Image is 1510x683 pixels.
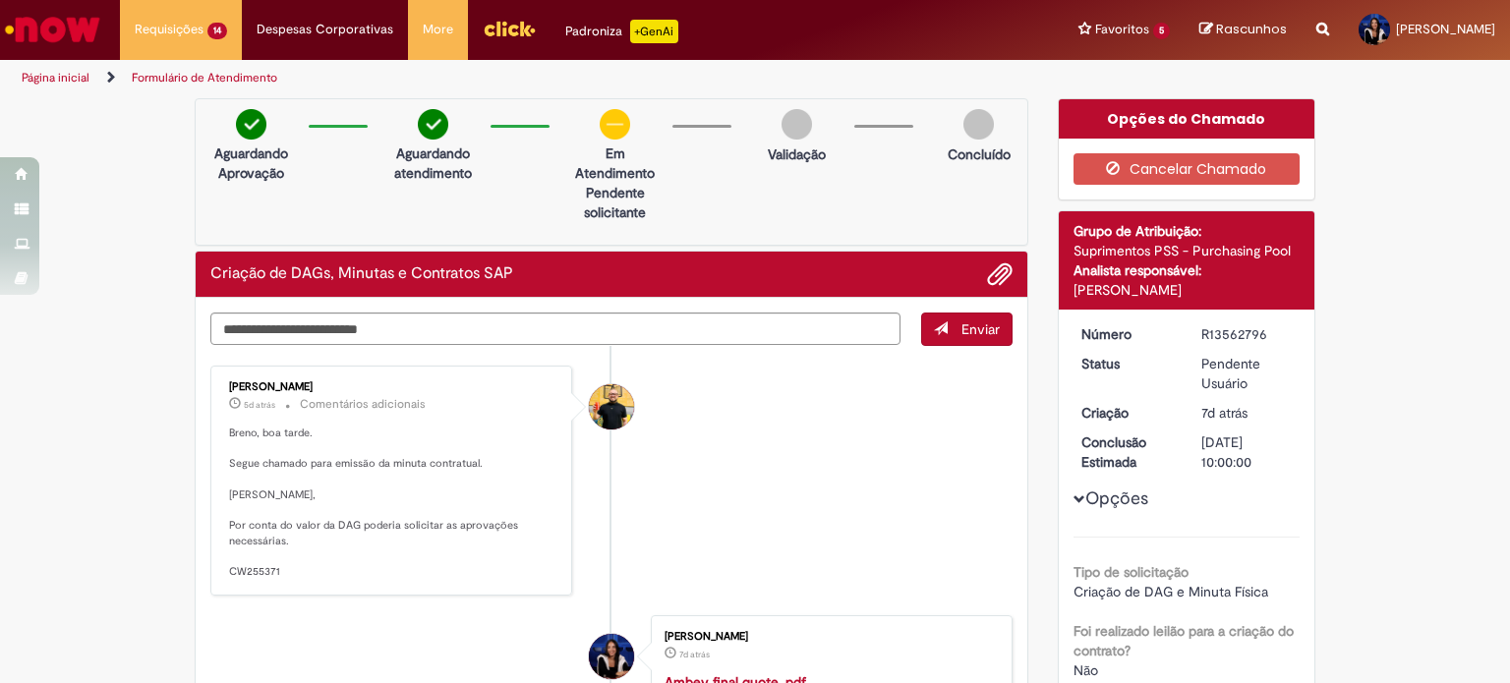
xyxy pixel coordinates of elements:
button: Adicionar anexos [987,261,1013,287]
span: Não [1074,661,1098,679]
span: 5 [1153,23,1170,39]
div: R13562796 [1201,324,1293,344]
dt: Conclusão Estimada [1067,432,1188,472]
span: 14 [207,23,227,39]
div: [PERSON_NAME] [665,631,992,643]
ul: Trilhas de página [15,60,992,96]
div: 24/09/2025 12:14:29 [1201,403,1293,423]
dt: Número [1067,324,1188,344]
span: 7d atrás [679,649,710,660]
span: Rascunhos [1216,20,1287,38]
div: Suprimentos PSS - Purchasing Pool [1074,241,1301,260]
p: Aguardando Aprovação [203,143,299,183]
span: 5d atrás [244,399,275,411]
span: Favoritos [1095,20,1149,39]
span: Criação de DAG e Minuta Física [1074,583,1268,600]
span: [PERSON_NAME] [1396,21,1495,37]
span: Despesas Corporativas [257,20,393,39]
div: Luisa Barbosa [589,634,634,679]
span: Enviar [961,320,1000,338]
img: img-circle-grey.png [782,109,812,140]
p: Aguardando atendimento [385,143,481,183]
div: Opções do Chamado [1059,99,1315,139]
img: click_logo_yellow_360x200.png [483,14,536,43]
img: circle-minus.png [600,109,630,140]
img: check-circle-green.png [236,109,266,140]
div: [DATE] 10:00:00 [1201,432,1293,472]
div: Pendente Usuário [1201,354,1293,393]
p: Pendente solicitante [567,183,663,222]
time: 24/09/2025 12:14:26 [679,649,710,660]
span: Requisições [135,20,203,39]
div: [PERSON_NAME] [229,381,556,393]
img: ServiceNow [2,10,103,49]
div: Padroniza [565,20,678,43]
button: Cancelar Chamado [1074,153,1301,185]
button: Enviar [921,313,1013,346]
small: Comentários adicionais [300,396,426,413]
p: Em Atendimento [567,143,663,183]
a: Formulário de Atendimento [132,70,277,85]
a: Página inicial [22,70,89,85]
time: 24/09/2025 12:14:29 [1201,404,1248,422]
dt: Status [1067,354,1188,373]
div: Joao Da Costa Dias Junior [589,384,634,429]
b: Tipo de solicitação [1074,563,1189,581]
b: Foi realizado leilão para a criação do contrato? [1074,622,1294,659]
h2: Criação de DAGs, Minutas e Contratos SAP Histórico de tíquete [210,265,513,283]
div: Analista responsável: [1074,260,1301,280]
div: [PERSON_NAME] [1074,280,1301,300]
p: Validação [768,144,826,164]
a: Rascunhos [1199,21,1287,39]
p: Concluído [948,144,1011,164]
textarea: Digite sua mensagem aqui... [210,313,900,346]
span: More [423,20,453,39]
span: 7d atrás [1201,404,1248,422]
p: Breno, boa tarde. Segue chamado para emissão da minuta contratual. [PERSON_NAME], Por conta do va... [229,426,556,580]
time: 26/09/2025 10:41:09 [244,399,275,411]
img: check-circle-green.png [418,109,448,140]
dt: Criação [1067,403,1188,423]
img: img-circle-grey.png [963,109,994,140]
div: Grupo de Atribuição: [1074,221,1301,241]
p: +GenAi [630,20,678,43]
